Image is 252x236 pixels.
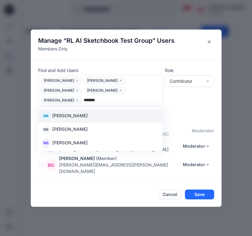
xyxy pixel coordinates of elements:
[170,78,202,84] div: Contributor
[75,97,79,103] button: close
[66,37,152,44] span: RL AI Sketchbook Test Group
[87,78,118,85] span: [PERSON_NAME]
[179,160,214,170] button: Moderator
[42,125,50,134] div: NS
[185,190,214,199] button: Save
[119,87,122,94] button: close
[119,78,122,84] button: close
[38,46,174,52] p: Members Only
[75,78,79,84] button: close
[52,139,88,147] p: [PERSON_NAME]
[159,190,181,199] button: Cancel
[96,155,117,162] p: (Member)
[59,162,179,174] p: [PERSON_NAME][EMAIL_ADDRESS][PERSON_NAME][DOMAIN_NAME]
[44,88,74,94] span: [PERSON_NAME]
[204,37,214,47] button: Close
[52,126,88,134] p: [PERSON_NAME]
[42,112,50,120] div: NR
[87,88,118,94] span: [PERSON_NAME]
[192,127,214,134] p: moderator
[42,139,50,147] div: NS
[179,141,214,151] button: Moderator
[38,37,174,44] h4: Manage “ ” Users
[46,159,57,170] div: DC
[44,98,74,104] span: [PERSON_NAME]
[52,112,88,120] p: [PERSON_NAME]
[59,155,95,162] p: [PERSON_NAME]
[44,78,74,85] span: [PERSON_NAME]
[165,67,214,74] p: Role
[38,67,162,74] p: Find and Add Users
[75,87,79,94] button: close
